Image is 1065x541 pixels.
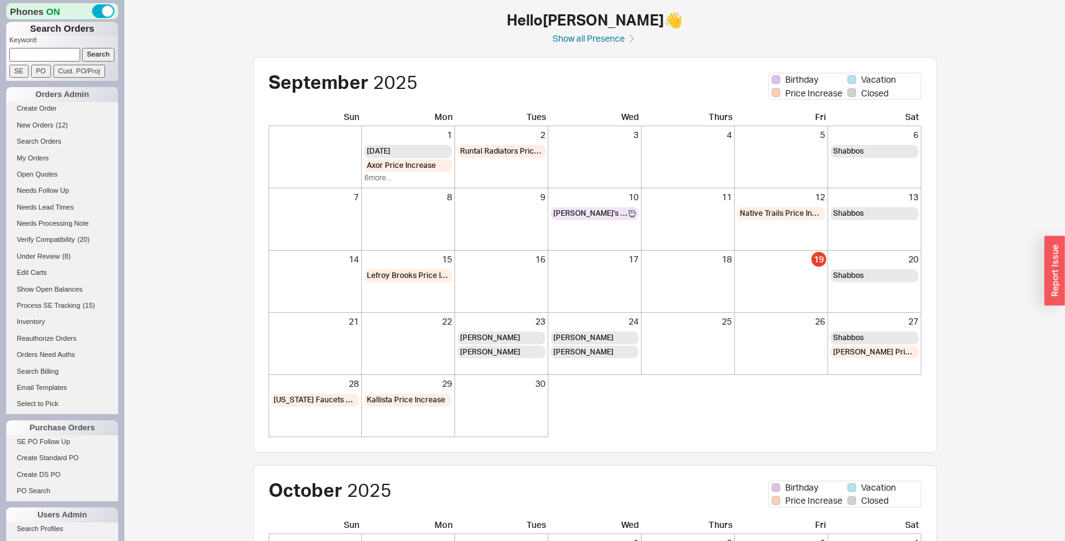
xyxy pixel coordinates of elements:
a: Open Quotes [6,168,118,181]
a: Edit Carts [6,266,118,279]
span: Process SE Tracking [17,302,80,309]
div: Fri [735,519,828,534]
a: Search Orders [6,135,118,148]
span: New Orders [17,121,53,129]
a: Inventory [6,315,118,328]
div: 25 [644,315,732,328]
div: 9 [458,191,545,203]
span: Needs Processing Note [17,220,89,227]
div: 6 [831,129,918,141]
div: 29 [364,377,452,390]
div: 12 [737,191,825,203]
a: Orders Need Auths [6,348,118,361]
div: Mon [362,519,455,534]
span: Price Increase [785,494,842,507]
div: 1 [364,129,452,141]
span: Vacation [861,73,896,86]
div: Thurs [642,519,735,534]
span: [PERSON_NAME] [460,333,520,343]
span: Lefroy Brooks Price Increase [367,270,450,281]
div: 19 [811,252,826,267]
a: SE PO Follow Up [6,435,118,448]
a: Process SE Tracking(15) [6,299,118,312]
div: 8 [364,191,452,203]
span: [PERSON_NAME]'s Birthday [553,208,629,219]
span: Shabbos [833,333,864,343]
a: Show Open Balances [6,283,118,296]
span: Birthday [785,481,818,494]
div: 11 [644,191,732,203]
div: 3 [551,129,639,141]
div: Thurs [642,111,735,126]
div: 15 [364,253,452,266]
span: September [269,70,369,93]
div: 14 [271,253,359,266]
div: 4 [644,129,732,141]
span: Native Trails Price Increase [740,208,823,219]
div: 26 [737,315,825,328]
input: Cust. PO/Proj [53,65,105,78]
span: Closed [861,494,888,507]
div: 24 [551,315,639,328]
span: ( 15 ) [83,302,95,309]
div: Users Admin [6,507,118,522]
span: Price Increase [785,87,842,99]
a: Search Profiles [6,522,118,535]
div: 16 [458,253,545,266]
div: 27 [831,315,918,328]
span: ( 20 ) [78,236,90,243]
span: Under Review [17,252,60,260]
a: Needs Lead Times [6,201,118,214]
a: Show all Presence [203,32,987,45]
span: 2025 [347,478,392,501]
a: Under Review(8) [6,250,118,263]
a: Create Standard PO [6,451,118,465]
a: My Orders [6,152,118,165]
div: Orders Admin [6,87,118,102]
div: 2 [458,129,545,141]
span: 2025 [373,70,418,93]
div: 6 more... [364,173,452,183]
span: Verify Compatibility [17,236,75,243]
span: Shabbos [833,208,864,219]
div: 7 [271,191,359,203]
span: Birthday [785,73,818,86]
a: Needs Follow Up [6,184,118,197]
div: Wed [548,111,642,126]
span: Axor Price Increase [367,160,436,171]
span: Runtal Radiators Price Increase [460,146,543,157]
a: PO Search [6,484,118,497]
div: Purchase Orders [6,420,118,435]
h1: Search Orders [6,22,118,35]
input: SE [9,65,29,78]
span: [PERSON_NAME] [553,333,614,343]
span: [PERSON_NAME] [460,347,520,358]
div: Fri [735,111,828,126]
div: Tues [455,519,548,534]
span: Shabbos [833,146,864,157]
span: ON [46,5,60,18]
a: Select to Pick [6,397,118,410]
div: Wed [548,519,642,534]
span: [PERSON_NAME] [553,347,614,358]
div: 28 [271,377,359,390]
a: Needs Processing Note [6,217,118,230]
a: New Orders(12) [6,119,118,132]
div: Mon [362,111,455,126]
span: Vacation [861,481,896,494]
a: Reauthorize Orders [6,332,118,345]
h1: Hello [PERSON_NAME] 👋 [203,12,987,27]
a: Search Billing [6,365,118,378]
span: Shabbos [833,270,864,281]
span: ( 12 ) [56,121,68,129]
div: 21 [271,315,359,328]
input: Search [82,48,115,61]
a: Verify Compatibility(20) [6,233,118,246]
span: [DATE] [367,146,390,157]
div: Sun [269,519,362,534]
span: Closed [861,87,888,99]
span: October [269,478,343,501]
div: 10 [551,191,639,203]
div: Phones [6,3,118,19]
div: Tues [455,111,548,126]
